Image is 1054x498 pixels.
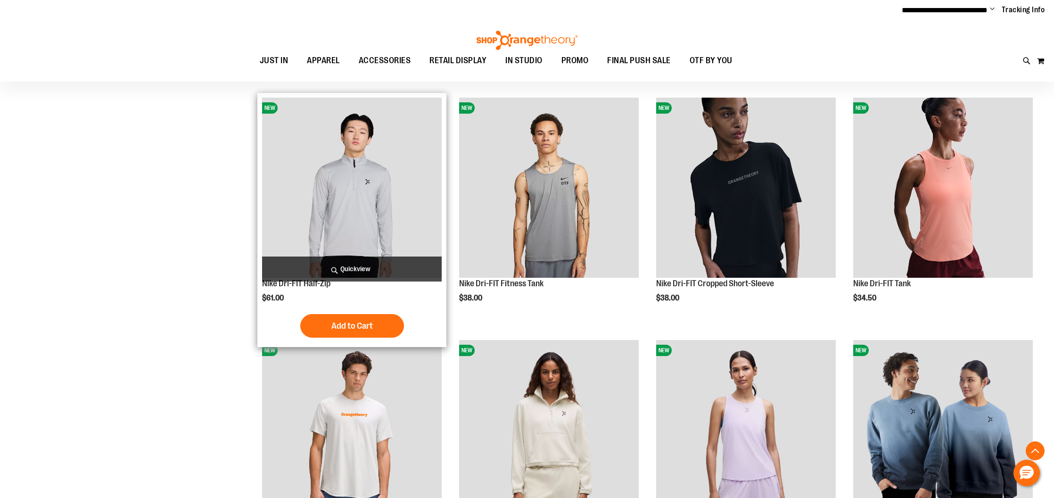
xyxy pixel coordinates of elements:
[359,50,411,71] span: ACCESSORIES
[307,50,340,71] span: APPAREL
[656,279,774,288] a: Nike Dri-FIT Cropped Short-Sleeve
[420,50,496,72] a: RETAIL DISPLAY
[561,50,589,71] span: PROMO
[496,50,552,72] a: IN STUDIO
[680,50,742,72] a: OTF BY YOU
[257,93,446,347] div: product
[853,102,869,114] span: NEW
[262,345,278,356] span: NEW
[853,294,878,302] span: $34.50
[1026,441,1045,460] button: Back To Top
[459,279,543,288] a: Nike Dri-FIT Fitness Tank
[262,102,278,114] span: NEW
[690,50,733,71] span: OTF BY YOU
[656,98,836,277] img: Nike Dri-FIT Cropped Short-Sleeve
[459,345,475,356] span: NEW
[651,93,840,326] div: product
[262,294,285,302] span: $61.00
[607,50,671,71] span: FINAL PUSH SALE
[262,98,442,277] img: Nike Dri-FIT Half-Zip
[429,50,486,71] span: RETAIL DISPLAY
[475,31,579,50] img: Shop Orangetheory
[300,314,404,338] button: Add to Cart
[459,98,639,277] img: Nike Dri-FIT Fitness Tank
[459,98,639,279] a: Nike Dri-FIT Fitness TankNEW
[598,50,680,72] a: FINAL PUSH SALE
[853,279,911,288] a: Nike Dri-FIT Tank
[656,294,681,302] span: $38.00
[349,50,420,72] a: ACCESSORIES
[656,98,836,279] a: Nike Dri-FIT Cropped Short-SleeveNEW
[454,93,643,326] div: product
[262,257,442,282] a: Quickview
[1013,460,1040,486] button: Hello, have a question? Let’s chat.
[262,279,330,288] a: Nike Dri-FIT Half-Zip
[297,50,349,71] a: APPAREL
[552,50,598,72] a: PROMO
[853,98,1033,279] a: Nike Dri-FIT TankNEW
[262,98,442,279] a: Nike Dri-FIT Half-ZipNEW
[1002,5,1045,15] a: Tracking Info
[990,5,995,15] button: Account menu
[260,50,288,71] span: JUST IN
[848,93,1038,326] div: product
[459,294,484,302] span: $38.00
[656,345,672,356] span: NEW
[853,345,869,356] span: NEW
[459,102,475,114] span: NEW
[853,98,1033,277] img: Nike Dri-FIT Tank
[250,50,298,72] a: JUST IN
[505,50,543,71] span: IN STUDIO
[656,102,672,114] span: NEW
[331,321,373,331] span: Add to Cart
